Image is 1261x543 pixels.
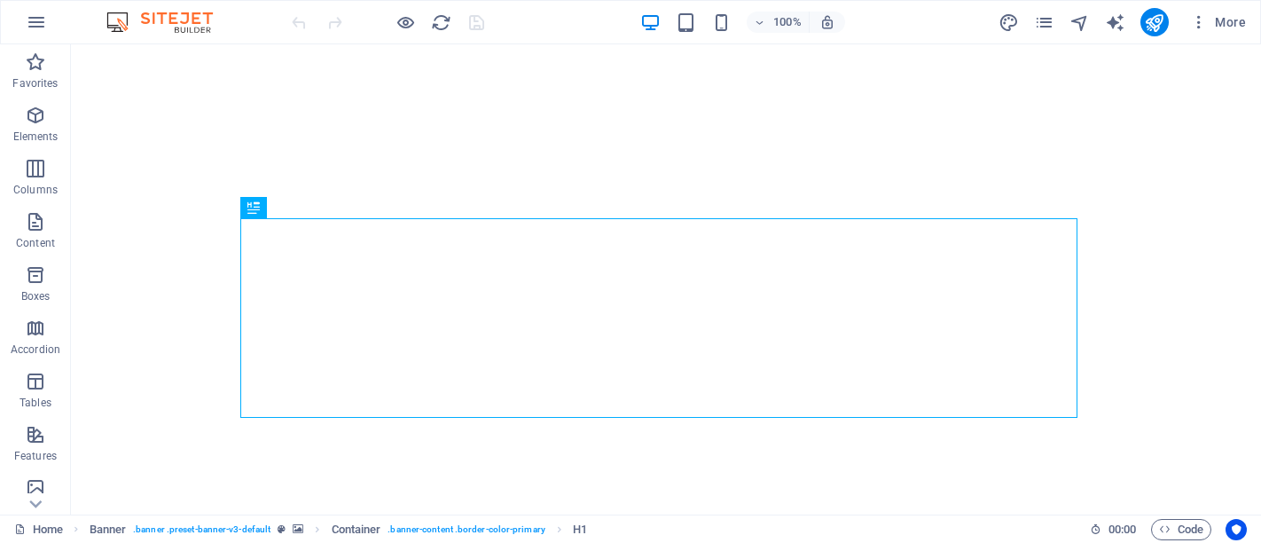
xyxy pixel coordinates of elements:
[102,12,235,33] img: Editor Logo
[1108,519,1136,540] span: 00 00
[1034,12,1055,33] button: pages
[293,524,303,534] i: This element contains a background
[1121,523,1124,536] span: :
[1183,8,1253,36] button: More
[819,14,835,30] i: On resize automatically adjust zoom level to fit chosen device.
[1105,12,1126,33] button: text_generator
[395,12,416,33] button: Click here to leave preview mode and continue editing
[332,519,381,540] span: Click to select. Double-click to edit
[388,519,544,540] span: . banner-content .border-color-primary
[16,236,55,250] p: Content
[431,12,451,33] i: Reload page
[747,12,810,33] button: 100%
[90,519,588,540] nav: breadcrumb
[1190,13,1246,31] span: More
[1069,12,1091,33] button: navigator
[1069,12,1090,33] i: Navigator
[21,289,51,303] p: Boxes
[11,342,60,357] p: Accordion
[1159,519,1203,540] span: Code
[14,449,57,463] p: Features
[1144,12,1164,33] i: Publish
[90,519,127,540] span: Click to select. Double-click to edit
[1034,12,1054,33] i: Pages (Ctrl+Alt+S)
[1151,519,1211,540] button: Code
[12,76,58,90] p: Favorites
[773,12,802,33] h6: 100%
[1226,519,1247,540] button: Usercentrics
[430,12,451,33] button: reload
[13,130,59,144] p: Elements
[999,12,1019,33] i: Design (Ctrl+Alt+Y)
[1105,12,1125,33] i: AI Writer
[13,183,58,197] p: Columns
[20,396,51,410] p: Tables
[1140,8,1169,36] button: publish
[999,12,1020,33] button: design
[573,519,587,540] span: Click to select. Double-click to edit
[14,519,63,540] a: Click to cancel selection. Double-click to open Pages
[1090,519,1137,540] h6: Session time
[278,524,286,534] i: This element is a customizable preset
[133,519,270,540] span: . banner .preset-banner-v3-default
